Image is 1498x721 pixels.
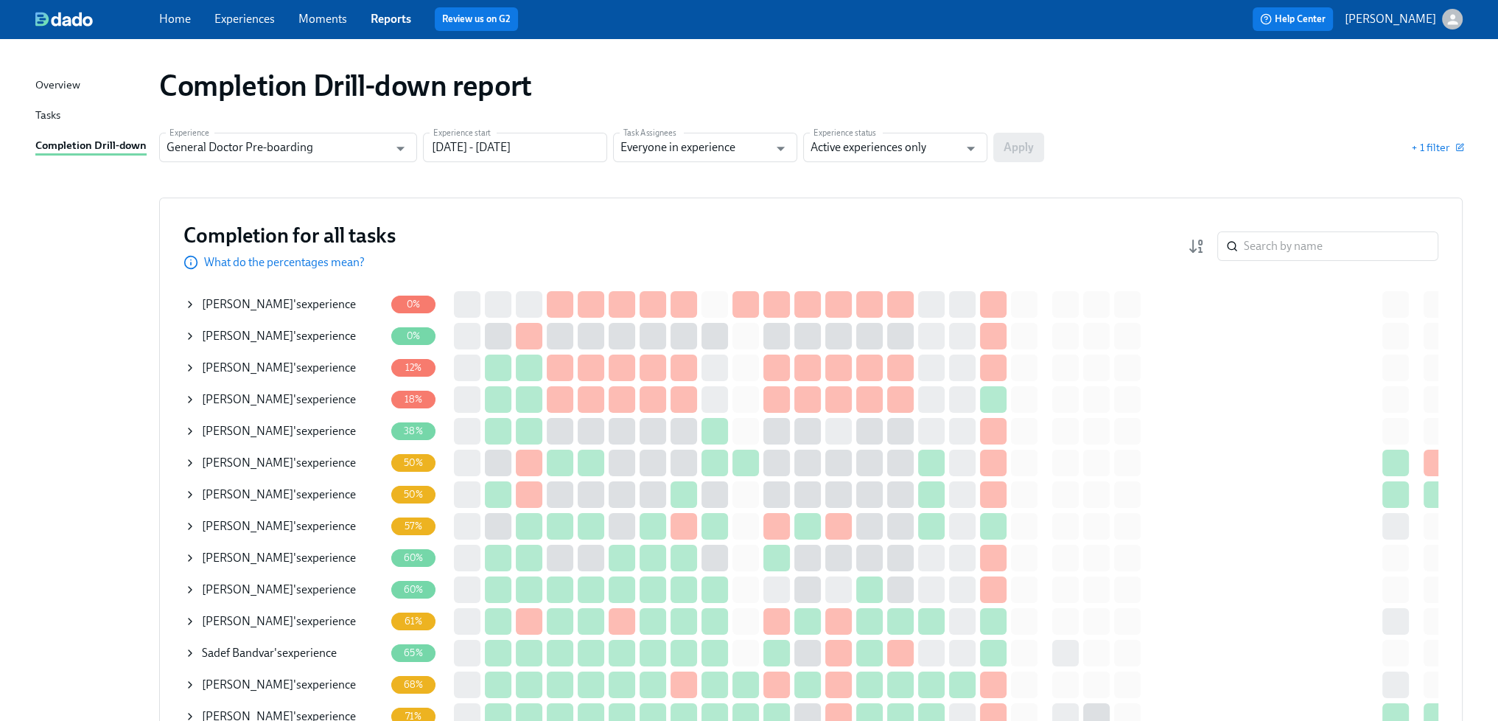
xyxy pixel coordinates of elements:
[202,296,356,313] div: 's experience
[1188,237,1205,255] svg: Completion rate (low to high)
[202,582,293,596] span: [PERSON_NAME]
[389,137,412,160] button: Open
[35,77,80,95] div: Overview
[202,646,274,660] span: Sadef Bandvar
[202,582,356,598] div: 's experience
[35,12,93,27] img: dado
[184,448,385,478] div: [PERSON_NAME]'sexperience
[202,328,356,344] div: 's experience
[395,489,432,500] span: 50%
[396,394,432,405] span: 18%
[184,543,385,573] div: [PERSON_NAME]'sexperience
[184,638,385,668] div: Sadef Bandvar'sexperience
[202,614,293,628] span: [PERSON_NAME]
[395,679,433,690] span: 68%
[159,12,191,26] a: Home
[183,222,396,248] h3: Completion for all tasks
[1260,12,1326,27] span: Help Center
[35,77,147,95] a: Overview
[1345,11,1436,27] p: [PERSON_NAME]
[959,137,982,160] button: Open
[202,455,356,471] div: 's experience
[202,677,356,693] div: 's experience
[35,107,147,125] a: Tasks
[202,360,356,376] div: 's experience
[202,456,293,470] span: [PERSON_NAME]
[371,12,411,26] a: Reports
[1253,7,1333,31] button: Help Center
[396,362,431,373] span: 12%
[202,392,293,406] span: [PERSON_NAME]
[202,678,293,692] span: [PERSON_NAME]
[184,575,385,605] div: [PERSON_NAME]'sexperience
[202,297,293,311] span: [PERSON_NAME]
[184,321,385,351] div: [PERSON_NAME]'sexperience
[184,290,385,319] div: [PERSON_NAME]'sexperience
[184,385,385,414] div: [PERSON_NAME]'sexperience
[184,480,385,509] div: [PERSON_NAME]'sexperience
[202,329,293,343] span: [PERSON_NAME]
[35,137,147,156] a: Completion Drill-down
[395,552,433,563] span: 60%
[398,330,429,341] span: 0%
[395,647,432,658] span: 65%
[298,12,347,26] a: Moments
[202,551,293,565] span: [PERSON_NAME]
[35,12,159,27] a: dado
[202,487,356,503] div: 's experience
[202,391,356,408] div: 's experience
[769,137,792,160] button: Open
[202,518,356,534] div: 's experience
[214,12,275,26] a: Experiences
[435,7,518,31] button: Review us on G2
[202,645,337,661] div: 's experience
[202,423,356,439] div: 's experience
[184,670,385,700] div: [PERSON_NAME]'sexperience
[202,613,356,630] div: 's experience
[1345,9,1463,29] button: [PERSON_NAME]
[396,616,432,627] span: 61%
[202,424,293,438] span: [PERSON_NAME]
[1244,231,1438,261] input: Search by name
[396,520,431,532] span: 57%
[395,584,433,595] span: 60%
[184,353,385,383] div: [PERSON_NAME]'sexperience
[398,299,429,310] span: 0%
[1411,140,1463,155] button: + 1 filter
[159,68,532,103] h1: Completion Drill-down report
[184,607,385,636] div: [PERSON_NAME]'sexperience
[204,254,365,271] p: What do the percentages mean?
[184,417,385,446] div: [PERSON_NAME]'sexperience
[35,107,60,125] div: Tasks
[202,550,356,566] div: 's experience
[395,457,432,468] span: 50%
[442,12,511,27] a: Review us on G2
[395,425,432,436] span: 38%
[202,487,293,501] span: [PERSON_NAME]
[184,512,385,541] div: [PERSON_NAME]'sexperience
[202,360,293,375] span: [PERSON_NAME]
[202,519,293,533] span: [PERSON_NAME]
